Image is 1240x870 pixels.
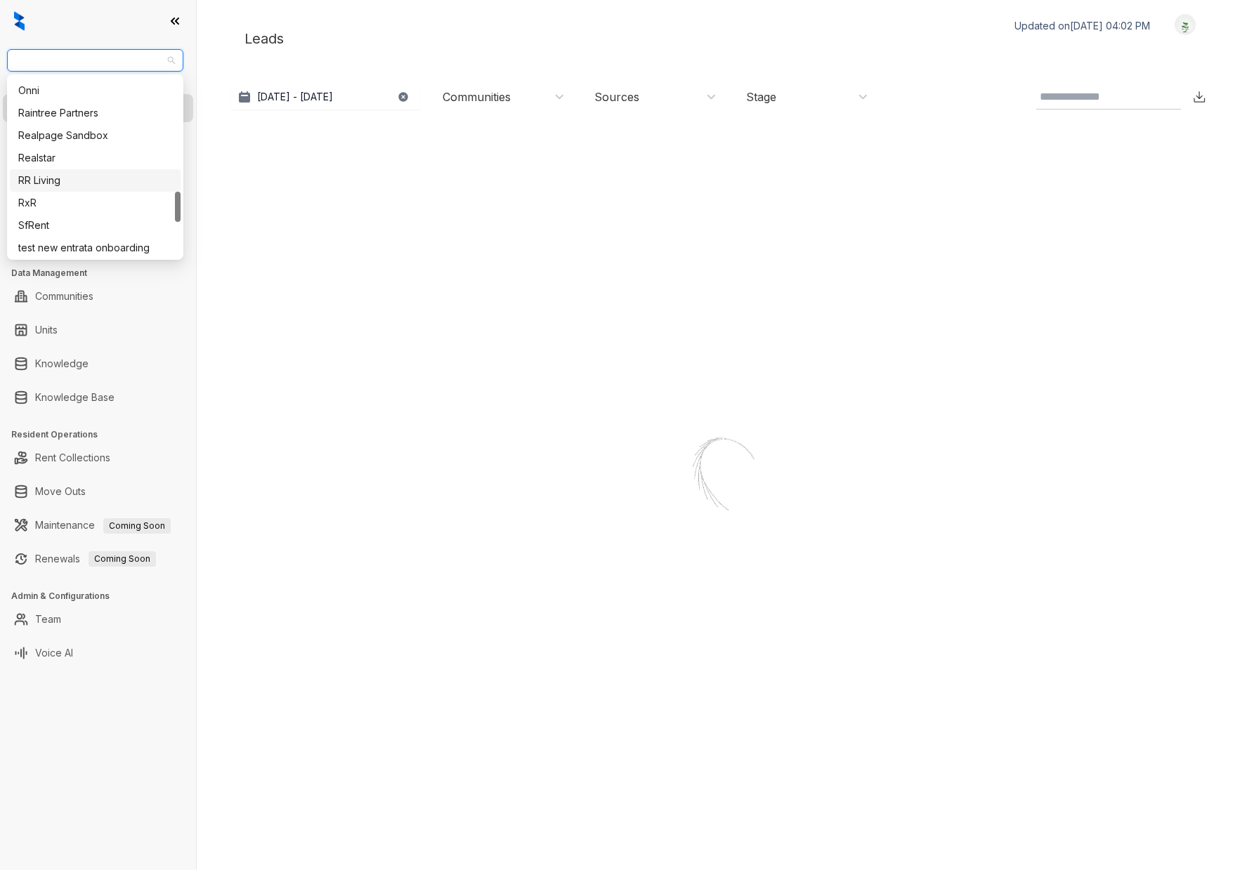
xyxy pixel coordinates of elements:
img: logo [14,11,25,31]
span: Coming Soon [103,518,171,534]
div: Realpage Sandbox [10,124,181,147]
div: SfRent [18,218,172,233]
a: RenewalsComing Soon [35,545,156,573]
h3: Admin & Configurations [11,590,196,602]
div: Onni [10,79,181,102]
li: Team [3,605,193,633]
div: test new entrata onboarding [18,240,172,256]
div: Realstar [18,150,172,166]
img: UserAvatar [1175,18,1195,32]
a: Rent Collections [35,444,110,472]
li: Knowledge [3,350,193,378]
div: RxR [10,192,181,214]
h3: Resident Operations [11,428,196,441]
button: [DATE] - [DATE] [230,84,420,110]
a: Voice AI [35,639,73,667]
li: Communities [3,282,193,310]
div: Realstar [10,147,181,169]
a: Move Outs [35,477,86,506]
li: Move Outs [3,477,193,506]
div: RR Living [18,173,172,188]
a: Knowledge [35,350,89,378]
li: Renewals [3,545,193,573]
img: Download [1192,90,1206,104]
li: Rent Collections [3,444,193,472]
div: Communities [443,89,511,105]
li: Leasing [3,188,193,216]
li: Calendar [3,128,193,156]
img: Loader [648,408,789,548]
li: Units [3,316,193,344]
div: Realpage Sandbox [18,128,172,143]
div: SfRent [10,214,181,237]
div: RR Living [10,169,181,192]
p: [DATE] - [DATE] [257,90,333,104]
div: RxR [18,195,172,211]
span: Air Communities [15,50,175,71]
div: Loading... [693,548,743,562]
div: Stage [746,89,776,105]
div: Sources [594,89,639,105]
div: Onni [18,83,172,98]
li: Collections [3,222,193,250]
div: Raintree Partners [18,105,172,121]
div: Raintree Partners [10,102,181,124]
p: Updated on [DATE] 04:02 PM [1014,19,1150,33]
a: Knowledge Base [35,383,115,411]
li: Knowledge Base [3,383,193,411]
h3: Data Management [11,267,196,279]
span: Coming Soon [89,551,156,567]
li: Maintenance [3,511,193,539]
div: Leads [230,14,1206,63]
div: test new entrata onboarding [10,237,181,259]
a: Team [35,605,61,633]
img: SearchIcon [1166,91,1177,103]
li: Leads [3,94,193,122]
a: Communities [35,282,93,310]
li: Voice AI [3,639,193,667]
a: Units [35,316,58,344]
